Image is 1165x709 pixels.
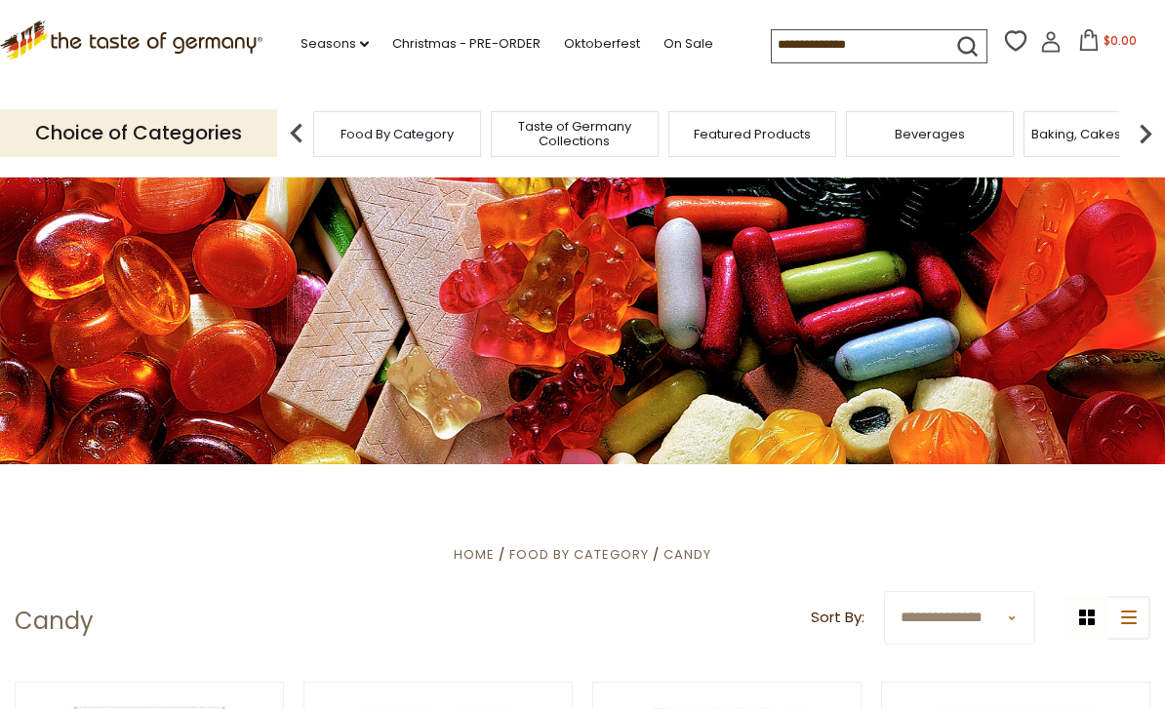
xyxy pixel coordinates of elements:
a: On Sale [663,33,713,55]
span: $0.00 [1104,32,1137,49]
a: Candy [663,545,711,564]
a: Featured Products [694,127,811,141]
a: Christmas - PRE-ORDER [392,33,541,55]
a: Seasons [301,33,369,55]
a: Food By Category [341,127,454,141]
h1: Candy [15,607,94,636]
a: Oktoberfest [564,33,640,55]
a: Taste of Germany Collections [497,119,653,148]
a: Beverages [895,127,965,141]
label: Sort By: [811,606,864,630]
a: Food By Category [509,545,649,564]
img: previous arrow [277,114,316,153]
img: next arrow [1126,114,1165,153]
button: $0.00 [1065,29,1148,59]
a: Home [454,545,495,564]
